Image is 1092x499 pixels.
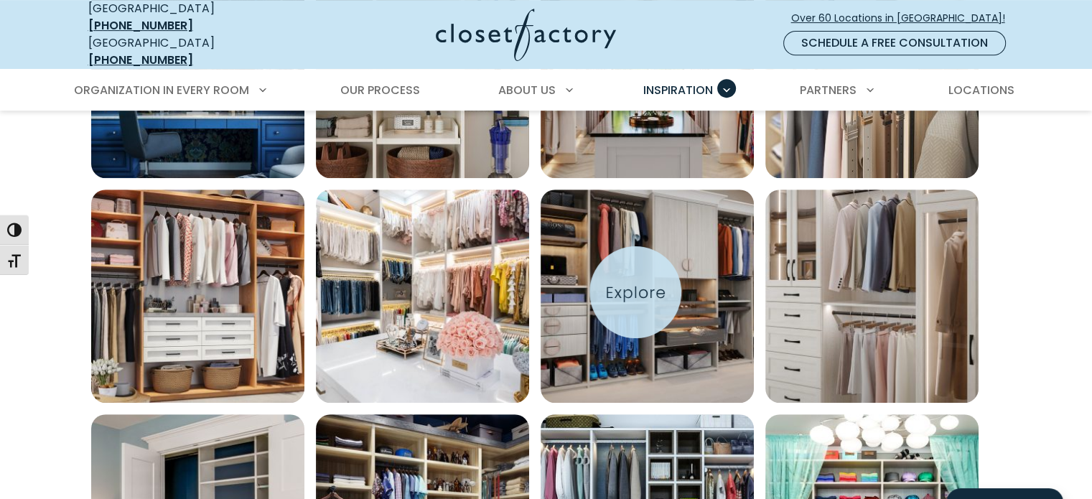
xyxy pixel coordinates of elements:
[74,82,249,98] span: Organization in Every Room
[541,190,754,403] a: Open inspiration gallery to preview enlarged image
[316,190,529,403] a: Open inspiration gallery to preview enlarged image
[498,82,556,98] span: About Us
[800,82,857,98] span: Partners
[88,17,193,34] a: [PHONE_NUMBER]
[765,190,979,403] img: Reach-in closet with elegant white wood cabinetry, LED lighting, and pull-out shoe storage and do...
[64,70,1029,111] nav: Primary Menu
[436,9,616,61] img: Closet Factory Logo
[783,31,1006,55] a: Schedule a Free Consultation
[316,190,529,403] img: Custom white melamine system with triple-hang wardrobe rods, gold-tone hanging hardware, and inte...
[790,6,1017,31] a: Over 60 Locations in [GEOGRAPHIC_DATA]!
[643,82,713,98] span: Inspiration
[91,190,304,403] img: Reach-in closet with Two-tone system with Rustic Cherry structure and White Shaker drawer fronts....
[88,52,193,68] a: [PHONE_NUMBER]
[791,11,1017,26] span: Over 60 Locations in [GEOGRAPHIC_DATA]!
[91,190,304,403] a: Open inspiration gallery to preview enlarged image
[541,190,754,403] img: Custom reach-in closet with pant hangers, custom cabinets and drawers
[765,190,979,403] a: Open inspiration gallery to preview enlarged image
[340,82,420,98] span: Our Process
[88,34,297,69] div: [GEOGRAPHIC_DATA]
[948,82,1014,98] span: Locations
